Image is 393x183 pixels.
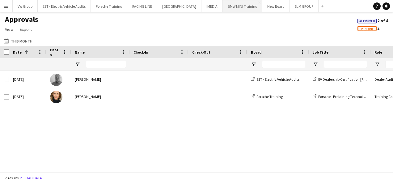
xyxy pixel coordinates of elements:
div: [PERSON_NAME] [71,71,130,88]
span: Porsche - Explaining Technology Effectively [318,94,385,99]
input: Job Title Filter Input [324,61,367,68]
span: Board [251,50,262,55]
span: Check-Out [192,50,210,55]
span: Job Title [313,50,328,55]
img: simon fretwell [50,74,62,86]
a: Porsche Training [251,94,283,99]
button: Open Filter Menu [374,62,380,67]
button: IMEDIA [201,0,223,12]
div: [PERSON_NAME] [71,88,130,105]
button: This Month [2,37,34,45]
button: RACING LINE [127,0,157,12]
span: Date [13,50,22,55]
img: Jessica Foden-Andrews [50,91,62,103]
span: Check-In [133,50,148,55]
input: Board Filter Input [262,61,305,68]
span: Pending [361,27,374,31]
span: 2 [357,25,379,31]
button: SLM GROUP [290,0,319,12]
button: Open Filter Menu [75,62,80,67]
button: Reload data [19,175,43,181]
span: Porsche Training [256,94,283,99]
span: View [5,26,14,32]
button: New Board [262,0,290,12]
span: Name [75,50,85,55]
span: Photo [50,47,60,57]
button: Porsche Training [91,0,127,12]
a: View [2,25,16,33]
button: [GEOGRAPHIC_DATA] [157,0,201,12]
a: Export [17,25,34,33]
button: BMW MINI Training [223,0,262,12]
span: EST - Electric Vehicle Audits [256,77,299,82]
button: Open Filter Menu [251,62,256,67]
button: EST - Electric Vehicle Audits [38,0,91,12]
span: Role [374,50,382,55]
a: Porsche - Explaining Technology Effectively [313,94,385,99]
span: Approved [359,19,375,23]
div: [DATE] [9,88,46,105]
span: 2 of 4 [357,18,388,23]
input: Name Filter Input [86,61,126,68]
button: VW Group [13,0,38,12]
a: EST - Electric Vehicle Audits [251,77,299,82]
div: [DATE] [9,71,46,88]
button: Open Filter Menu [313,62,318,67]
span: Export [20,26,32,32]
